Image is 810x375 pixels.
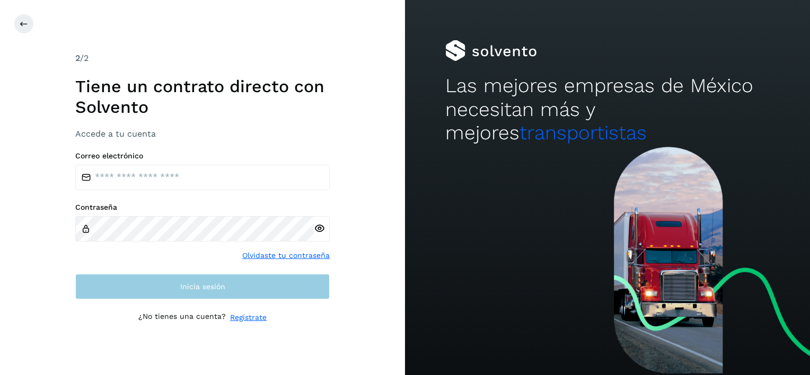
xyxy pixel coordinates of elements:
h3: Accede a tu cuenta [75,129,330,139]
div: /2 [75,52,330,65]
p: ¿No tienes una cuenta? [138,312,226,323]
h2: Las mejores empresas de México necesitan más y mejores [445,74,769,145]
a: Regístrate [230,312,267,323]
span: transportistas [520,121,647,144]
label: Correo electrónico [75,151,330,160]
span: 2 [75,53,80,63]
label: Contraseña [75,203,330,212]
button: Inicia sesión [75,274,330,299]
h1: Tiene un contrato directo con Solvento [75,76,330,117]
a: Olvidaste tu contraseña [242,250,330,261]
span: Inicia sesión [180,283,225,290]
